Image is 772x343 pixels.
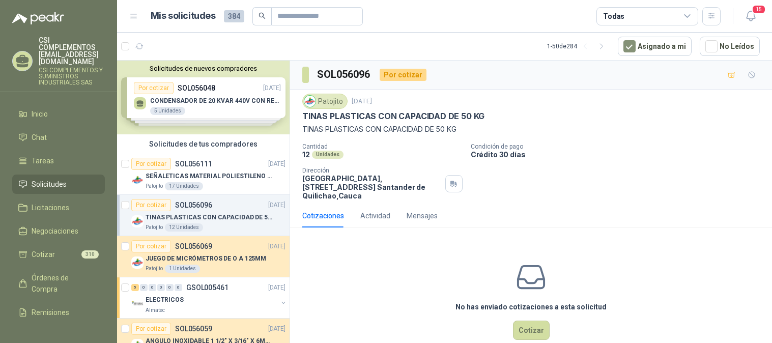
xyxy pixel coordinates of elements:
span: 310 [81,250,99,259]
span: Licitaciones [32,202,69,213]
span: Solicitudes [32,179,67,190]
span: Chat [32,132,47,143]
div: Unidades [312,151,344,159]
a: Remisiones [12,303,105,322]
p: ELECTRICOS [146,295,184,305]
button: No Leídos [700,37,760,56]
p: Cantidad [302,143,463,150]
div: 12 Unidades [165,223,203,232]
div: Por cotizar [131,158,171,170]
h3: SOL056096 [317,67,371,82]
p: Almatec [146,306,165,314]
img: Company Logo [131,174,144,186]
button: 15 [741,7,760,25]
p: TINAS PLASTICAS CON CAPACIDAD DE 50 KG [146,213,272,222]
div: 0 [157,284,165,291]
span: 384 [224,10,244,22]
p: [DATE] [268,242,285,251]
a: Chat [12,128,105,147]
div: Cotizaciones [302,210,344,221]
p: [DATE] [268,159,285,169]
p: JUEGO DE MICRÓMETROS DE O A 125MM [146,254,266,264]
p: Patojito [146,182,163,190]
h1: Mis solicitudes [151,9,216,23]
span: Tareas [32,155,54,166]
img: Company Logo [131,298,144,310]
p: Dirección [302,167,441,174]
div: Actividad [360,210,390,221]
a: Negociaciones [12,221,105,241]
span: Inicio [32,108,48,120]
button: Asignado a mi [618,37,692,56]
div: 0 [140,284,148,291]
p: GSOL005461 [186,284,228,291]
a: Cotizar310 [12,245,105,264]
div: Mensajes [407,210,438,221]
span: Órdenes de Compra [32,272,95,295]
div: Todas [603,11,624,22]
div: 0 [149,284,156,291]
div: Solicitudes de nuevos compradoresPor cotizarSOL056048[DATE] CONDENSADOR DE 20 KVAR 440V CON RESIS... [117,61,290,134]
div: 1 - 50 de 284 [547,38,610,54]
h3: No has enviado cotizaciones a esta solicitud [455,301,607,312]
div: 1 Unidades [165,265,200,273]
div: Por cotizar [380,69,426,81]
a: 5 0 0 0 0 0 GSOL005461[DATE] Company LogoELECTRICOSAlmatec [131,281,288,314]
img: Logo peakr [12,12,64,24]
p: [DATE] [268,283,285,293]
a: Por cotizarSOL056096[DATE] Company LogoTINAS PLASTICAS CON CAPACIDAD DE 50 KGPatojito12 Unidades [117,195,290,236]
div: 5 [131,284,139,291]
span: Cotizar [32,249,55,260]
img: Company Logo [304,96,316,107]
span: Remisiones [32,307,69,318]
img: Company Logo [131,256,144,269]
p: 12 [302,150,310,159]
div: Por cotizar [131,240,171,252]
button: Solicitudes de nuevos compradores [121,65,285,72]
a: Licitaciones [12,198,105,217]
p: Patojito [146,223,163,232]
span: 15 [752,5,766,14]
a: Tareas [12,151,105,170]
a: Por cotizarSOL056111[DATE] Company LogoSEÑALETICAS MATERIAL POLIESTILENO CON VINILO LAMINADO CALI... [117,154,290,195]
p: Condición de pago [471,143,768,150]
p: SOL056111 [175,160,212,167]
div: 0 [175,284,182,291]
button: Cotizar [513,321,550,340]
div: Solicitudes de tus compradores [117,134,290,154]
a: Solicitudes [12,175,105,194]
img: Company Logo [131,215,144,227]
span: search [259,12,266,19]
p: Crédito 30 días [471,150,768,159]
p: TINAS PLASTICAS CON CAPACIDAD DE 50 KG [302,111,484,122]
a: Órdenes de Compra [12,268,105,299]
p: [DATE] [352,97,372,106]
div: Por cotizar [131,323,171,335]
div: Por cotizar [131,199,171,211]
a: Por cotizarSOL056069[DATE] Company LogoJUEGO DE MICRÓMETROS DE O A 125MMPatojito1 Unidades [117,236,290,277]
p: SOL056059 [175,325,212,332]
p: SOL056069 [175,243,212,250]
div: Patojito [302,94,348,109]
p: [GEOGRAPHIC_DATA], [STREET_ADDRESS] Santander de Quilichao , Cauca [302,174,441,200]
p: Patojito [146,265,163,273]
div: 0 [166,284,174,291]
p: SOL056096 [175,202,212,209]
p: [DATE] [268,201,285,210]
p: TINAS PLASTICAS CON CAPACIDAD DE 50 KG [302,124,760,135]
p: CSI COMPLEMENTOS [EMAIL_ADDRESS][DOMAIN_NAME] [39,37,105,65]
a: Inicio [12,104,105,124]
p: SEÑALETICAS MATERIAL POLIESTILENO CON VINILO LAMINADO CALIBRE 60 [146,171,272,181]
div: 17 Unidades [165,182,203,190]
span: Negociaciones [32,225,78,237]
p: CSI COMPLEMENTOS Y SUMINISTROS INDUSTRIALES SAS [39,67,105,85]
p: [DATE] [268,324,285,334]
